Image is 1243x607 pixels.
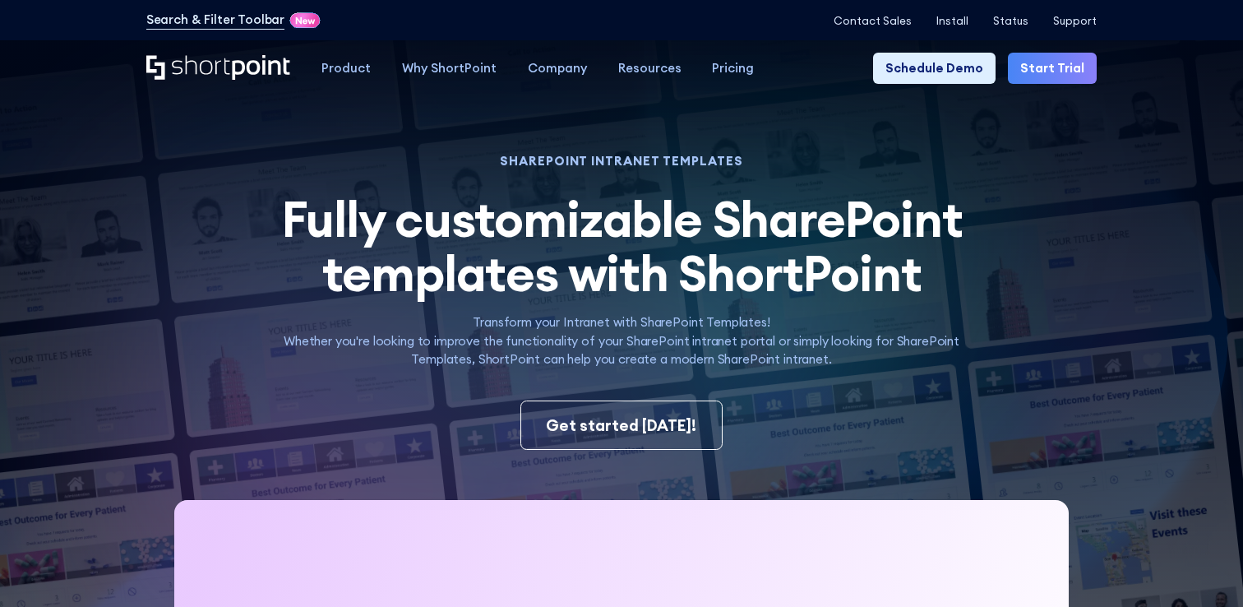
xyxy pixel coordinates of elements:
a: Start Trial [1008,53,1097,84]
a: Status [993,15,1028,27]
a: Install [936,15,968,27]
div: Get started [DATE]! [546,414,696,437]
a: Resources [603,53,697,84]
div: Why ShortPoint [402,59,497,78]
a: Pricing [696,53,769,84]
a: Why ShortPoint [386,53,512,84]
div: Resources [618,59,682,78]
a: Get started [DATE]! [520,401,722,451]
p: Transform your Intranet with SharePoint Templates! Whether you're looking to improve the function... [258,313,986,369]
span: Fully customizable SharePoint templates with ShortPoint [281,188,963,305]
a: Schedule Demo [873,53,996,84]
div: Product [321,59,371,78]
a: Product [306,53,386,84]
a: Home [146,55,291,81]
iframe: Chat Widget [1161,528,1243,607]
a: Company [512,53,603,84]
div: Pricing [712,59,754,78]
div: Company [528,59,587,78]
h1: SHAREPOINT INTRANET TEMPLATES [258,155,986,166]
a: Contact Sales [834,15,912,27]
a: Search & Filter Toolbar [146,11,285,30]
a: Support [1053,15,1097,27]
